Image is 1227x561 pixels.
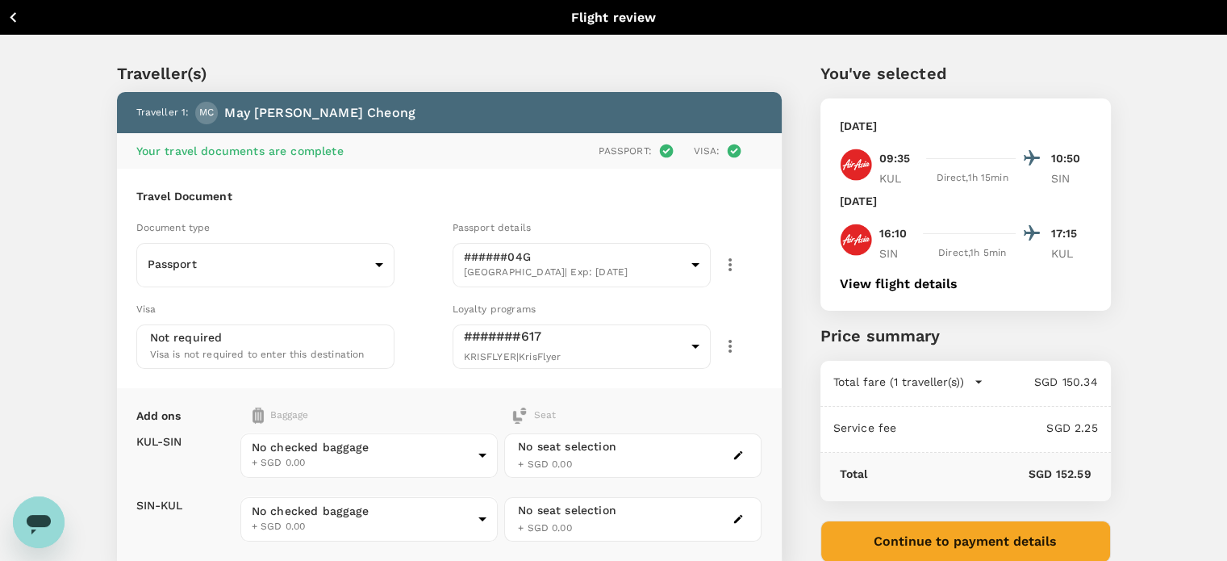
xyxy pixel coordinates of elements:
p: SIN [879,245,920,262]
div: No seat selection [518,502,616,519]
img: baggage-icon [511,408,528,424]
p: [DATE] [840,193,878,209]
span: Loyalty programs [453,304,536,315]
img: AK [840,149,872,181]
img: baggage-icon [252,408,264,424]
span: No checked baggage [252,503,472,519]
div: #######617KRISFLYER|KrisFlyer [453,316,711,377]
span: Document type [136,222,211,233]
p: SGD 152.59 [867,466,1091,482]
p: Price summary [820,324,1111,348]
span: + SGD 0.00 [252,519,472,535]
div: Seat [511,408,556,424]
button: Back to flight results [6,7,148,27]
p: 17:15 [1051,225,1091,242]
p: Back to flight results [30,9,148,25]
span: No checked baggage [252,439,472,455]
p: Flight review [571,8,657,27]
p: KUL - SIN [136,433,182,450]
p: KUL [1051,245,1091,262]
p: Add ons [136,408,182,424]
span: Your travel documents are complete [136,144,344,157]
p: May [PERSON_NAME] Cheong [224,103,415,123]
span: Visa [136,304,157,315]
p: 16:10 [879,225,908,242]
div: No seat selection [518,438,616,455]
p: Total fare (1 traveller(s)) [833,374,964,390]
div: No checked baggage+ SGD 0.00 [240,433,498,478]
span: + SGD 0.00 [518,522,572,534]
button: View flight details [840,277,958,291]
p: #######617 [464,327,685,346]
span: + SGD 0.00 [252,455,472,471]
p: You've selected [820,61,1111,86]
p: Traveller 1 : [136,105,190,121]
div: Baggage [252,408,440,424]
img: AK [840,224,872,256]
div: ######04G[GEOGRAPHIC_DATA]| Exp: [DATE] [453,238,711,292]
span: Visa is not required to enter this destination [150,349,365,360]
p: Visa : [694,144,720,158]
p: 10:50 [1051,150,1091,167]
h6: Travel Document [136,188,762,206]
div: Direct , 1h 15min [929,170,1016,186]
p: Traveller(s) [117,61,782,86]
p: SGD 2.25 [896,420,1097,436]
iframe: Button to launch messaging window [13,496,65,548]
p: ######04G [464,249,685,265]
p: Passport [148,256,369,272]
p: Not required [150,329,223,345]
span: [GEOGRAPHIC_DATA] | Exp: [DATE] [464,265,685,281]
p: SIN - KUL [136,497,183,513]
p: [DATE] [840,118,878,134]
span: Passport details [453,222,531,233]
span: MC [199,105,214,121]
p: Total [840,466,868,482]
p: SGD 150.34 [983,374,1098,390]
span: + SGD 0.00 [518,458,572,470]
span: KRISFLYER | KrisFlyer [464,351,561,362]
p: 09:35 [879,150,911,167]
p: Passport : [599,144,651,158]
div: Direct , 1h 5min [929,245,1016,262]
p: KUL [879,170,920,186]
div: Passport [136,245,394,285]
p: Service fee [833,420,897,436]
div: No checked baggage+ SGD 0.00 [240,496,498,542]
button: Total fare (1 traveller(s)) [833,374,983,390]
p: SIN [1051,170,1091,186]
